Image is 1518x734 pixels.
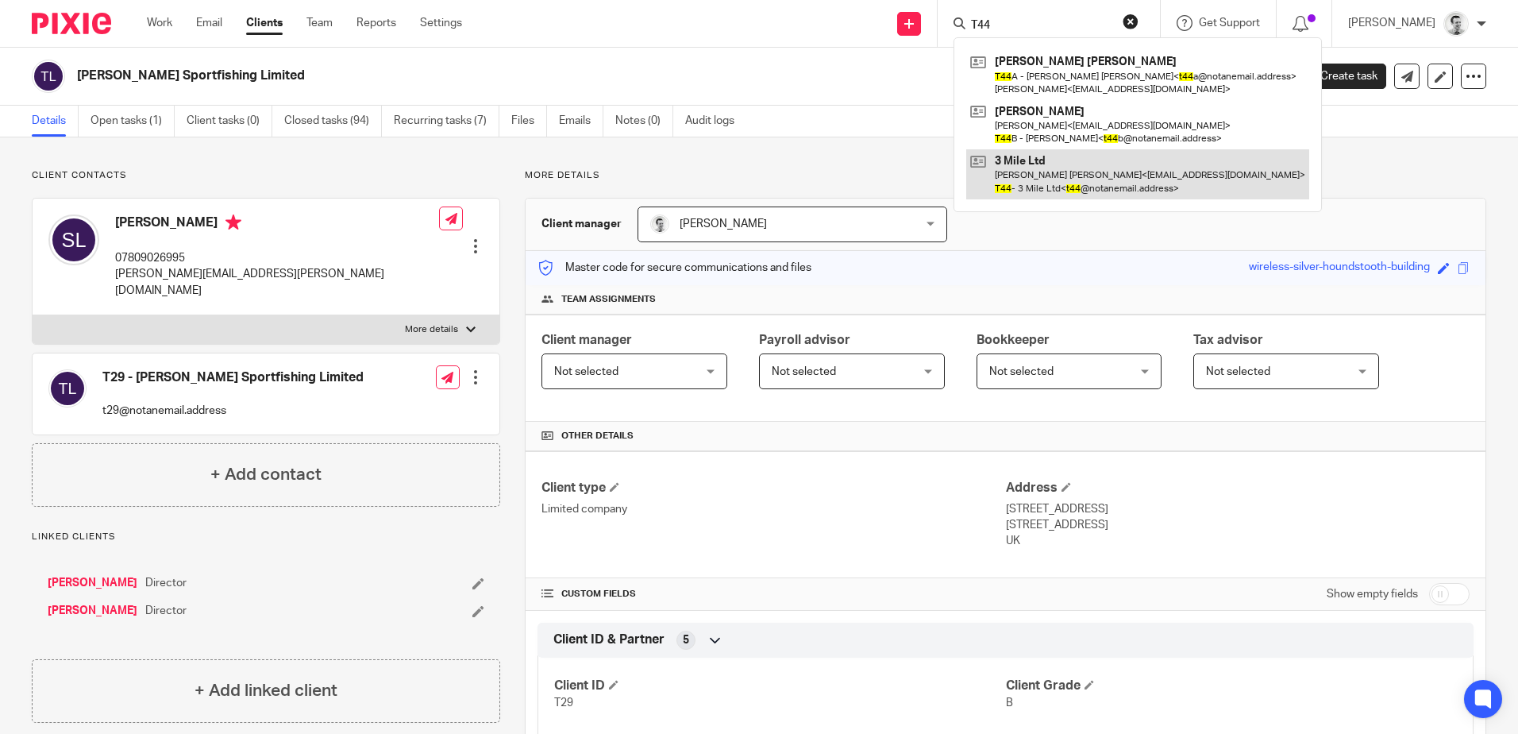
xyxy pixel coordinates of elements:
[147,15,172,31] a: Work
[759,334,850,346] span: Payroll advisor
[561,293,656,306] span: Team assignments
[554,678,1005,694] h4: Client ID
[115,266,439,299] p: [PERSON_NAME][EMAIL_ADDRESS][PERSON_NAME][DOMAIN_NAME]
[115,250,439,266] p: 07809026995
[1006,517,1470,533] p: [STREET_ADDRESS]
[32,531,500,543] p: Linked clients
[553,632,665,648] span: Client ID & Partner
[284,106,382,137] a: Closed tasks (94)
[77,68,1031,84] h2: [PERSON_NAME] Sportfishing Limited
[405,323,458,336] p: More details
[1294,64,1386,89] a: Create task
[1006,480,1470,496] h4: Address
[554,366,618,377] span: Not selected
[525,169,1486,182] p: More details
[102,403,364,419] p: t29@notanemail.address
[1006,697,1013,709] span: B
[680,218,767,230] span: [PERSON_NAME]
[1206,366,1270,377] span: Not selected
[48,603,137,619] a: [PERSON_NAME]
[145,575,187,591] span: Director
[541,501,1005,517] p: Limited company
[394,106,499,137] a: Recurring tasks (7)
[1006,533,1470,549] p: UK
[650,214,669,234] img: Andy_2025.jpg
[554,697,573,709] span: T29
[683,632,689,648] span: 5
[1199,17,1260,29] span: Get Support
[420,15,462,31] a: Settings
[115,214,439,234] h4: [PERSON_NAME]
[32,60,65,93] img: svg%3E
[32,106,79,137] a: Details
[511,106,547,137] a: Files
[48,575,137,591] a: [PERSON_NAME]
[48,214,99,265] img: svg%3E
[1249,259,1430,277] div: wireless-silver-houndstooth-building
[541,480,1005,496] h4: Client type
[1327,586,1418,602] label: Show empty fields
[91,106,175,137] a: Open tasks (1)
[48,369,87,408] img: svg%3E
[541,216,622,232] h3: Client manager
[559,106,603,137] a: Emails
[561,430,634,442] span: Other details
[306,15,333,31] a: Team
[969,19,1112,33] input: Search
[1006,678,1457,694] h4: Client Grade
[196,15,222,31] a: Email
[210,462,322,487] h4: + Add contact
[1348,15,1435,31] p: [PERSON_NAME]
[1123,14,1138,29] button: Clear
[32,13,111,34] img: Pixie
[772,366,836,377] span: Not selected
[32,169,500,182] p: Client contacts
[1193,334,1263,346] span: Tax advisor
[537,260,811,276] p: Master code for secure communications and files
[356,15,396,31] a: Reports
[541,334,632,346] span: Client manager
[195,678,337,703] h4: + Add linked client
[1006,501,1470,517] p: [STREET_ADDRESS]
[246,15,283,31] a: Clients
[989,366,1054,377] span: Not selected
[225,214,241,230] i: Primary
[541,588,1005,601] h4: CUSTOM FIELDS
[1443,11,1469,37] img: Andy_2025.jpg
[102,369,364,386] h4: T29 - [PERSON_NAME] Sportfishing Limited
[145,603,187,619] span: Director
[977,334,1050,346] span: Bookkeeper
[187,106,272,137] a: Client tasks (0)
[685,106,746,137] a: Audit logs
[615,106,673,137] a: Notes (0)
